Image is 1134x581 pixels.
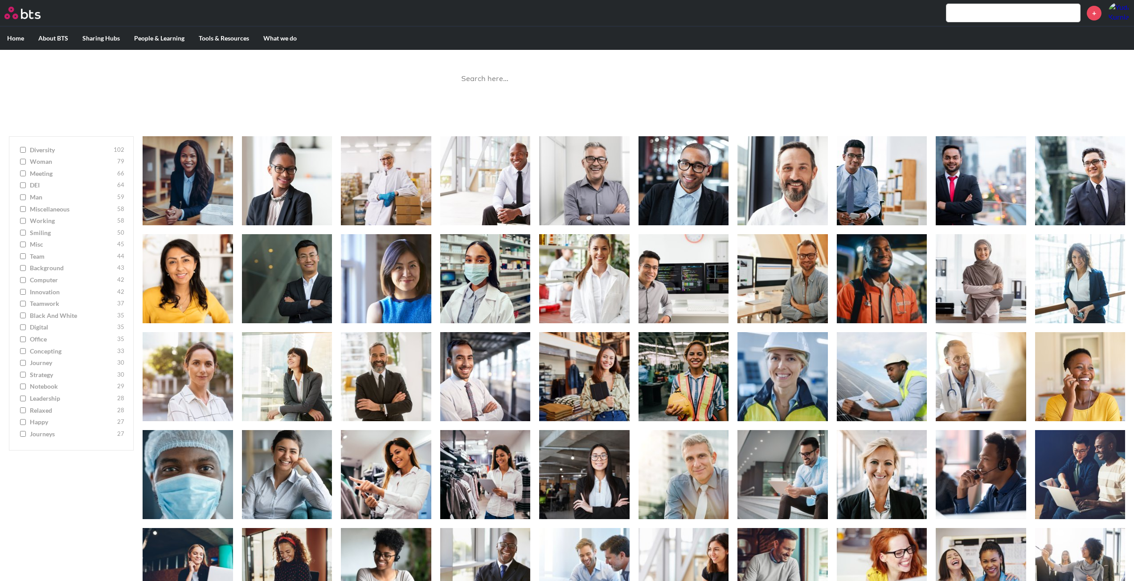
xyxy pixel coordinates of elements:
span: working [30,216,115,225]
span: happy [30,418,115,427]
span: 27 [117,418,124,427]
a: Profile [1108,2,1130,24]
span: journey [30,358,115,367]
span: 66 [117,169,124,178]
a: + [1087,6,1101,20]
span: 42 [117,276,124,284]
input: happy 27 [20,419,26,425]
input: smiling 50 [20,230,26,236]
input: working 58 [20,218,26,224]
input: diversity 102 [20,147,26,153]
span: 27 [117,430,124,439]
input: strategy 30 [20,372,26,378]
span: innovation [30,288,115,297]
img: BTS Logo [4,7,41,19]
input: miscellaneous 58 [20,206,26,212]
input: teamwork 37 [20,301,26,307]
span: 44 [117,252,124,261]
span: 79 [117,157,124,166]
span: DEI [30,181,115,190]
span: misc [30,240,115,249]
span: office [30,335,115,344]
span: diversity [30,146,111,154]
span: background [30,264,115,272]
span: miscellaneous [30,205,115,214]
input: office 35 [20,336,26,342]
span: team [30,252,115,261]
span: strategy [30,370,115,379]
span: woman [30,157,115,166]
a: Go home [4,7,57,19]
span: 59 [117,193,124,202]
span: computer [30,276,115,284]
input: relaxed 28 [20,407,26,414]
span: 64 [117,181,124,190]
input: man 59 [20,194,26,200]
span: meeting [30,169,115,178]
input: digital 35 [20,324,26,330]
label: About BTS [31,27,75,50]
span: journeys [30,430,115,439]
input: computer 42 [20,277,26,283]
input: misc 45 [20,241,26,248]
input: background 43 [20,265,26,271]
span: man [30,193,115,202]
span: 28 [117,406,124,415]
span: 102 [114,146,124,154]
input: DEI 64 [20,182,26,188]
span: leadership [30,394,115,403]
input: Black and White 35 [20,313,26,319]
input: leadership 28 [20,395,26,402]
input: woman 79 [20,158,26,165]
input: meeting 66 [20,171,26,177]
label: What we do [256,27,304,50]
p: Best reusable photos in one place [447,49,688,58]
span: 42 [117,288,124,297]
span: 58 [117,216,124,225]
span: 45 [117,240,124,249]
input: innovation 42 [20,289,26,295]
span: 43 [117,264,124,272]
input: concepting 33 [20,348,26,354]
span: notebook [30,382,115,391]
span: 29 [117,382,124,391]
input: notebook 29 [20,383,26,390]
label: Tools & Resources [192,27,256,50]
a: Ask a Question/Provide Feedback [515,100,619,109]
label: Sharing Hubs [75,27,127,50]
input: Search here… [456,67,679,91]
span: 28 [117,394,124,403]
span: 33 [117,347,124,356]
span: concepting [30,347,115,356]
span: Black and White [30,311,115,320]
img: Yudi Kurniawan [1108,2,1130,24]
span: 35 [117,311,124,320]
span: digital [30,323,115,332]
span: 50 [117,228,124,237]
input: team 44 [20,253,26,260]
span: smiling [30,228,115,237]
span: 37 [117,299,124,308]
span: 58 [117,205,124,214]
span: 35 [117,323,124,332]
label: People & Learning [127,27,192,50]
span: relaxed [30,406,115,415]
span: 35 [117,335,124,344]
span: 30 [117,370,124,379]
span: 30 [117,358,124,367]
input: journey 30 [20,360,26,366]
span: teamwork [30,299,115,308]
input: journeys 27 [20,431,26,437]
